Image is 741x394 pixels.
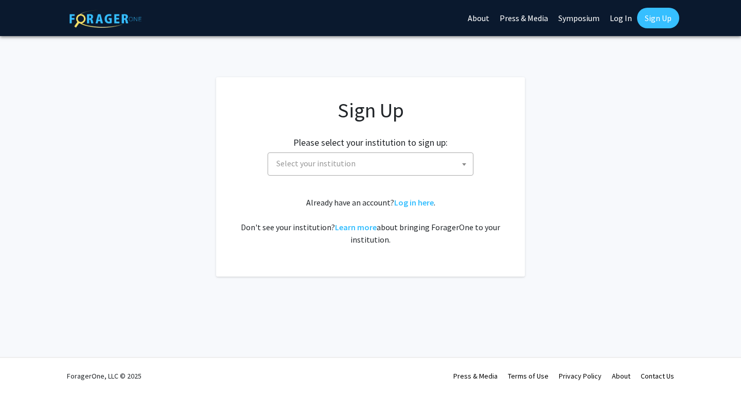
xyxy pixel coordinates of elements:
a: About [612,371,630,381]
a: Sign Up [637,8,679,28]
a: Learn more about bringing ForagerOne to your institution [335,222,377,232]
a: Press & Media [453,371,498,381]
span: Select your institution [272,153,473,174]
div: ForagerOne, LLC © 2025 [67,358,142,394]
span: Select your institution [276,158,356,168]
h1: Sign Up [237,98,504,123]
a: Log in here [394,197,434,208]
span: Select your institution [268,152,473,176]
a: Privacy Policy [559,371,602,381]
img: ForagerOne Logo [69,10,142,28]
h2: Please select your institution to sign up: [293,137,448,148]
a: Terms of Use [508,371,549,381]
div: Already have an account? . Don't see your institution? about bringing ForagerOne to your institut... [237,196,504,246]
a: Contact Us [641,371,674,381]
